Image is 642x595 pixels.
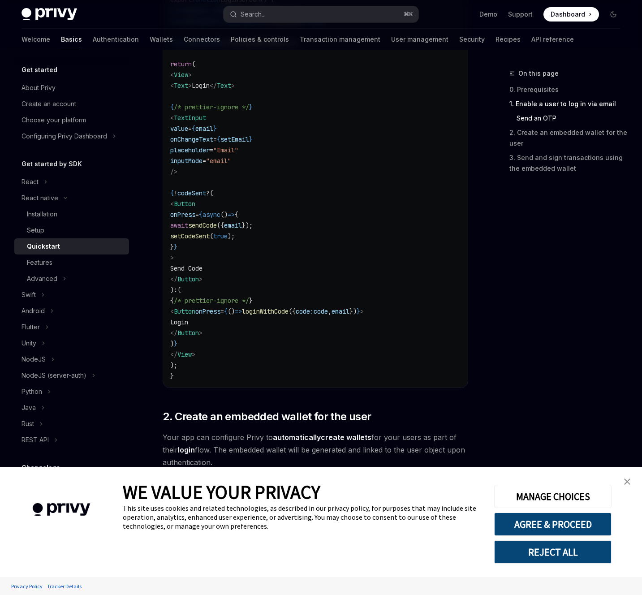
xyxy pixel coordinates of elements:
div: Rust [22,418,34,429]
a: Transaction management [300,29,380,50]
span: > [170,254,174,262]
span: > [199,329,203,337]
img: dark logo [22,8,77,21]
span: { [170,103,174,111]
span: > [188,82,192,90]
span: /* prettier-ignore */ [174,297,249,305]
span: ( [177,286,181,294]
span: > [192,350,195,358]
a: Demo [479,10,497,19]
span: () [228,307,235,315]
span: } [357,307,360,315]
span: setCodeSent [170,232,210,240]
span: }); [242,221,253,229]
span: ); [228,232,235,240]
span: } [249,297,253,305]
span: codeSent [177,189,206,197]
span: email [332,307,349,315]
button: Toggle NodeJS section [14,351,129,367]
button: REJECT ALL [494,540,612,564]
span: } [174,243,177,251]
button: Toggle dark mode [606,7,620,22]
div: Installation [27,209,57,220]
span: } [170,372,174,380]
div: Create an account [22,99,76,109]
span: On this page [518,68,559,79]
span: {async [199,211,220,219]
span: ! [174,189,177,197]
span: } [249,135,253,143]
span: /> [170,168,177,176]
span: , [328,307,332,315]
span: < [170,82,174,90]
button: Toggle Android section [14,303,129,319]
a: About Privy [14,80,129,96]
button: Toggle React section [14,174,129,190]
span: return [170,60,192,68]
button: Toggle Advanced section [14,271,129,287]
span: Button [174,200,195,208]
button: Toggle Unity section [14,335,129,351]
div: Swift [22,289,36,300]
span: </ [170,350,177,358]
span: < [170,307,174,315]
button: MANAGE CHOICES [494,485,612,508]
div: Java [22,402,36,413]
a: Security [459,29,485,50]
span: Send Code [170,264,203,272]
span: WE VALUE YOUR PRIVACY [123,480,320,504]
span: ({ [217,221,224,229]
span: setEmail [220,135,249,143]
span: < [170,200,174,208]
a: User management [391,29,448,50]
span: ); [170,361,177,369]
span: email [195,125,213,133]
div: NodeJS (server-auth) [22,370,86,381]
div: React native [22,193,58,203]
span: > [231,82,235,90]
span: Text [217,82,231,90]
a: API reference [531,29,574,50]
span: => [228,211,235,219]
a: Quickstart [14,238,129,254]
a: 0. Prerequisites [509,82,628,97]
button: Toggle Swift section [14,287,129,303]
div: Features [27,257,52,268]
h5: Get started [22,65,57,75]
div: Unity [22,338,36,349]
span: value [170,125,188,133]
span: onPress [170,211,195,219]
div: Android [22,306,45,316]
button: Toggle Flutter section [14,319,129,335]
span: Button [177,329,199,337]
span: code: [296,307,314,315]
span: { [192,125,195,133]
span: "Email" [213,146,238,154]
span: > [360,307,364,315]
span: = [220,307,224,315]
div: Quickstart [27,241,60,252]
span: = [213,135,217,143]
span: </ [170,275,177,283]
a: Dashboard [543,7,599,22]
span: Login [170,318,188,326]
div: Configuring Privy Dashboard [22,131,107,142]
span: } [249,103,253,111]
a: Tracker Details [45,578,84,594]
a: Wallets [150,29,173,50]
span: : [174,286,177,294]
span: > [199,275,203,283]
span: "email" [206,157,231,165]
span: ) [170,340,174,348]
a: Create an account [14,96,129,112]
div: Advanced [27,273,57,284]
span: = [188,125,192,133]
button: Toggle REST API section [14,432,129,448]
span: placeholder [170,146,210,154]
span: Text [174,82,188,90]
div: Search... [241,9,266,20]
span: { [170,297,174,305]
span: }) [349,307,357,315]
a: Privacy Policy [9,578,45,594]
span: email [224,221,242,229]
